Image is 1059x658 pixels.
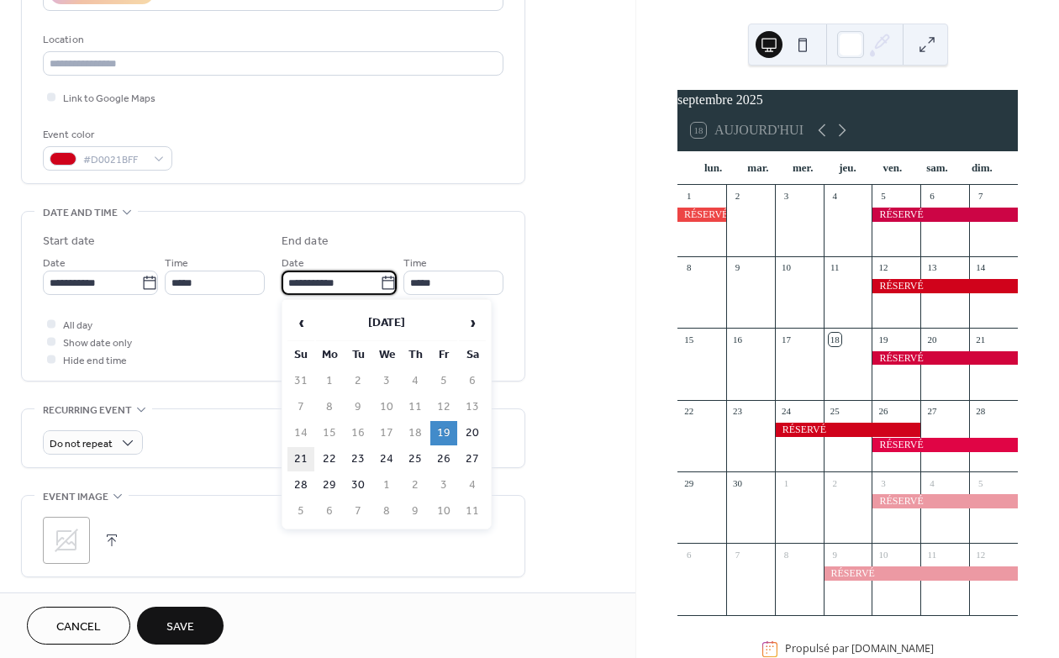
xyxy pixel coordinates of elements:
div: 12 [974,548,987,561]
td: 19 [430,421,457,445]
span: Cancel [56,619,101,636]
td: 29 [316,473,343,497]
td: 22 [316,447,343,471]
td: 7 [287,395,314,419]
div: 1 [780,476,793,489]
span: Date [43,255,66,272]
td: 3 [430,473,457,497]
span: Date and time [43,204,118,222]
th: [DATE] [316,305,457,341]
div: septembre 2025 [677,90,1018,110]
td: 16 [345,421,371,445]
div: 5 [974,476,987,489]
td: 24 [373,447,400,471]
div: 24 [780,405,793,418]
td: 11 [459,499,486,524]
span: Time [403,255,427,272]
th: We [373,343,400,367]
div: 7 [731,548,744,561]
span: Show date only [63,334,132,352]
td: 26 [430,447,457,471]
td: 28 [287,473,314,497]
td: 8 [373,499,400,524]
a: [DOMAIN_NAME] [851,642,934,656]
div: 22 [682,405,695,418]
div: 9 [731,261,744,274]
td: 14 [287,421,314,445]
div: Propulsé par [785,642,934,656]
td: 13 [459,395,486,419]
div: 16 [731,333,744,345]
div: RÉSERVÉ [872,208,1018,222]
span: ‹ [288,306,313,340]
td: 3 [373,369,400,393]
div: jeu. [825,151,870,185]
span: Date [282,255,304,272]
div: 3 [877,476,889,489]
div: 1 [682,190,695,203]
td: 4 [402,369,429,393]
div: 8 [682,261,695,274]
td: 6 [459,369,486,393]
span: Recurring event [43,402,132,419]
th: Tu [345,343,371,367]
div: 10 [877,548,889,561]
div: RÉSERVÉ [677,208,726,222]
span: Hide end time [63,352,127,370]
td: 2 [345,369,371,393]
div: 14 [974,261,987,274]
span: Time [165,255,188,272]
td: 9 [345,395,371,419]
div: RÉSERVÉ [824,566,1018,581]
th: Mo [316,343,343,367]
th: Fr [430,343,457,367]
div: RÉSERVÉ [775,423,921,437]
div: 3 [780,190,793,203]
td: 10 [373,395,400,419]
td: 11 [402,395,429,419]
div: dim. [960,151,1004,185]
div: 5 [877,190,889,203]
div: 26 [877,405,889,418]
td: 5 [430,369,457,393]
button: Cancel [27,607,130,645]
div: RÉSERVÉ [872,279,1018,293]
div: 12 [877,261,889,274]
td: 25 [402,447,429,471]
td: 1 [316,369,343,393]
span: Do not repeat [50,434,113,454]
div: 30 [731,476,744,489]
span: All day [63,317,92,334]
td: 18 [402,421,429,445]
td: 21 [287,447,314,471]
div: 20 [925,333,938,345]
span: Link to Google Maps [63,90,155,108]
div: End date [282,233,329,250]
td: 2 [402,473,429,497]
div: 27 [925,405,938,418]
div: Start date [43,233,95,250]
td: 20 [459,421,486,445]
div: mer. [781,151,825,185]
td: 7 [345,499,371,524]
div: Location [43,31,500,49]
td: 31 [287,369,314,393]
span: Save [166,619,194,636]
span: Event image [43,488,108,506]
td: 15 [316,421,343,445]
div: 28 [974,405,987,418]
div: 29 [682,476,695,489]
th: Th [402,343,429,367]
td: 5 [287,499,314,524]
div: lun. [691,151,735,185]
div: ; [43,517,90,564]
div: 25 [829,405,841,418]
div: 21 [974,333,987,345]
td: 27 [459,447,486,471]
td: 12 [430,395,457,419]
div: mar. [735,151,780,185]
div: 2 [829,476,841,489]
th: Su [287,343,314,367]
div: 7 [974,190,987,203]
